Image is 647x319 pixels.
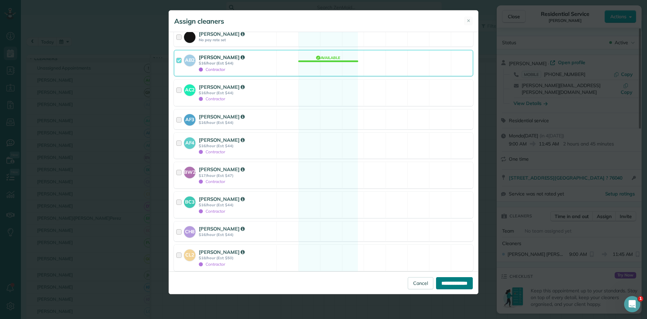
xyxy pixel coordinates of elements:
strong: AB2 [184,55,195,64]
strong: [PERSON_NAME] [199,249,245,255]
strong: BC3 [184,196,195,206]
strong: No pay rate set [199,37,274,42]
span: ✕ [467,18,470,24]
span: 1 [638,296,643,301]
strong: $16/hour (Est: $44) [199,232,274,237]
a: Cancel [408,277,433,289]
strong: $18/hour (Est: $50) [199,256,274,260]
span: Contractor [199,149,225,154]
strong: $16/hour (Est: $44) [199,120,274,125]
span: Contractor [199,209,225,214]
h5: Assign cleaners [174,17,224,26]
strong: $16/hour (Est: $44) [199,203,274,207]
strong: [PERSON_NAME] [199,84,245,90]
strong: [PERSON_NAME] [199,31,245,37]
strong: [PERSON_NAME] [199,54,245,60]
strong: [PERSON_NAME] [199,113,245,120]
strong: BW2 [184,167,195,176]
strong: $16/hour (Est: $44) [199,143,274,148]
span: Contractor [199,179,225,184]
strong: [PERSON_NAME] [199,166,245,172]
strong: CL2 [184,249,195,259]
strong: [PERSON_NAME] [199,196,245,202]
strong: $16/hour (Est: $44) [199,90,274,95]
iframe: Intercom live chat [624,296,640,312]
strong: [PERSON_NAME] [199,225,245,232]
strong: AF4 [184,137,195,147]
strong: AF3 [184,114,195,123]
span: Contractor [199,262,225,267]
span: Contractor [199,67,225,72]
strong: AC2 [184,84,195,94]
span: Contractor [199,96,225,101]
strong: $17/hour (Est: $47) [199,173,274,178]
strong: [PERSON_NAME] [199,137,245,143]
strong: $16/hour (Est: $44) [199,61,274,65]
strong: CH8 [184,226,195,235]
